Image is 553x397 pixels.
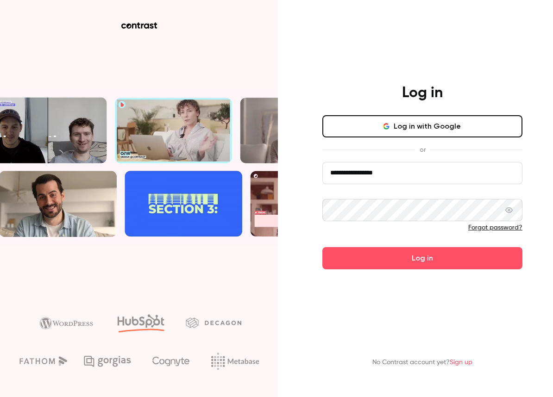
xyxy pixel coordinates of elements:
[468,224,522,231] a: Forgot password?
[186,317,241,328] img: decagon
[402,84,443,102] h4: Log in
[322,115,522,137] button: Log in with Google
[372,358,472,367] p: No Contrast account yet?
[322,247,522,269] button: Log in
[450,359,472,366] a: Sign up
[415,145,430,155] span: or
